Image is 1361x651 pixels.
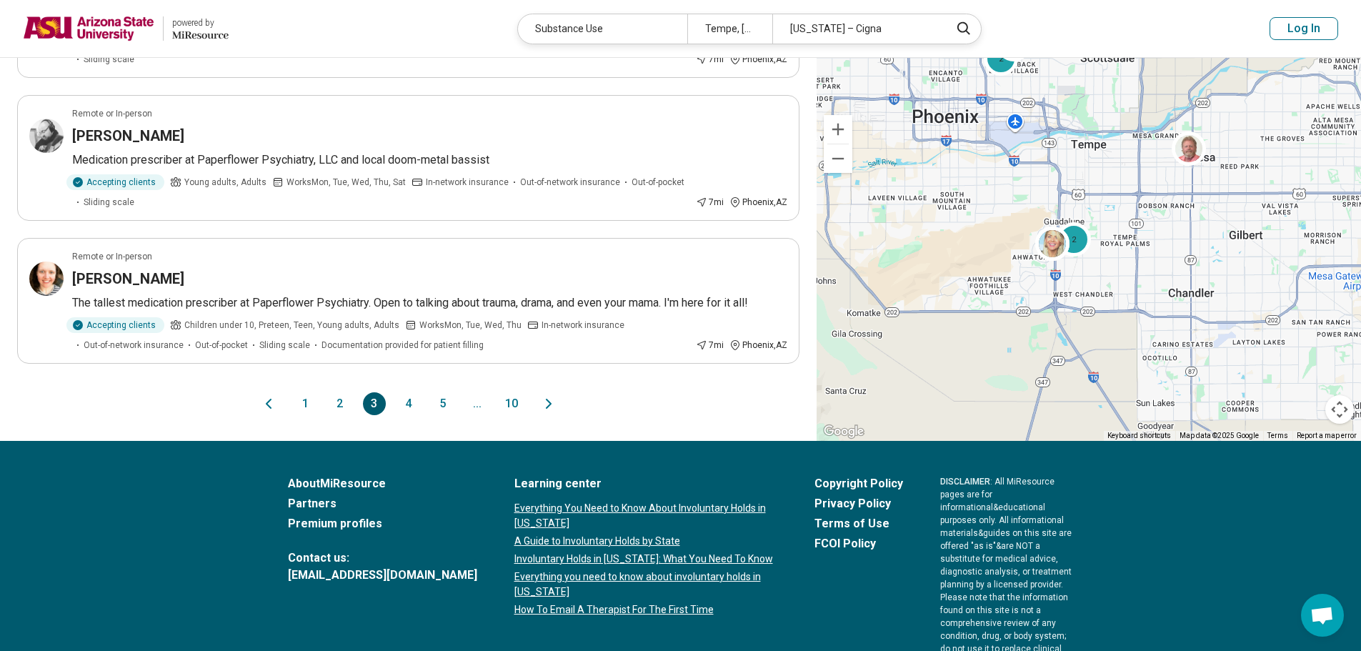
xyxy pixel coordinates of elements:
a: Report a map error [1297,432,1357,439]
span: Out-of-network insurance [84,339,184,352]
span: Young adults, Adults [184,176,266,189]
div: Phoenix , AZ [729,53,787,66]
h3: [PERSON_NAME] [72,269,184,289]
span: In-network insurance [426,176,509,189]
span: DISCLAIMER [940,477,990,487]
button: Log In [1270,17,1338,40]
a: Terms of Use [814,515,903,532]
button: Zoom out [824,144,852,173]
div: powered by [172,16,229,29]
a: Everything you need to know about involuntary holds in [US_STATE] [514,570,777,600]
a: Premium profiles [288,515,477,532]
a: Copyright Policy [814,475,903,492]
button: 4 [397,392,420,415]
span: Sliding scale [259,339,310,352]
button: 2 [329,392,352,415]
div: Accepting clients [66,174,164,190]
a: Learning center [514,475,777,492]
p: Medication prescriber at Paperflower Psychiatry, LLC and local doom-metal bassist [72,151,787,169]
a: Open this area in Google Maps (opens a new window) [820,422,867,441]
div: Phoenix , AZ [729,196,787,209]
div: [US_STATE] – Cigna [772,14,942,44]
button: 3 [363,392,386,415]
div: 7 mi [696,339,724,352]
a: FCOI Policy [814,535,903,552]
a: Everything You Need to Know About Involuntary Holds in [US_STATE] [514,501,777,531]
span: Sliding scale [84,196,134,209]
div: 7 mi [696,53,724,66]
button: Map camera controls [1325,395,1354,424]
a: AboutMiResource [288,475,477,492]
button: 10 [500,392,523,415]
span: Documentation provided for patient filling [321,339,484,352]
div: Phoenix , AZ [729,339,787,352]
button: Keyboard shortcuts [1107,431,1171,441]
span: Works Mon, Tue, Wed, Thu, Sat [286,176,406,189]
button: 5 [432,392,454,415]
a: Privacy Policy [814,495,903,512]
img: Arizona State University [23,11,154,46]
span: Works Mon, Tue, Wed, Thu [419,319,522,332]
span: Out-of-pocket [195,339,248,352]
a: Arizona State Universitypowered by [23,11,229,46]
a: Involuntary Holds in [US_STATE]: What You Need To Know [514,552,777,567]
span: ... [466,392,489,415]
span: Sliding scale [84,53,134,66]
div: Tempe, [GEOGRAPHIC_DATA] [687,14,772,44]
div: Accepting clients [66,317,164,333]
button: Previous page [260,392,277,415]
p: The tallest medication prescriber at Paperflower Psychiatry. Open to talking about trauma, drama,... [72,294,787,312]
span: Out-of-pocket [632,176,684,189]
a: [EMAIL_ADDRESS][DOMAIN_NAME] [288,567,477,584]
div: Open chat [1301,594,1344,637]
a: Terms (opens in new tab) [1267,432,1288,439]
h3: [PERSON_NAME] [72,126,184,146]
div: 2 [984,41,1018,75]
p: Remote or In-person [72,107,152,120]
a: A Guide to Involuntary Holds by State [514,534,777,549]
span: Children under 10, Preteen, Teen, Young adults, Adults [184,319,399,332]
button: 1 [294,392,317,415]
p: Remote or In-person [72,250,152,263]
span: Contact us: [288,550,477,567]
div: 2 [1057,222,1091,256]
img: Google [820,422,867,441]
div: 7 mi [696,196,724,209]
span: In-network insurance [542,319,624,332]
button: Zoom in [824,115,852,144]
button: Next page [540,392,557,415]
span: Map data ©2025 Google [1180,432,1259,439]
a: How To Email A Therapist For The First Time [514,602,777,617]
div: Substance Use [518,14,687,44]
span: Out-of-network insurance [520,176,620,189]
a: Partners [288,495,477,512]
